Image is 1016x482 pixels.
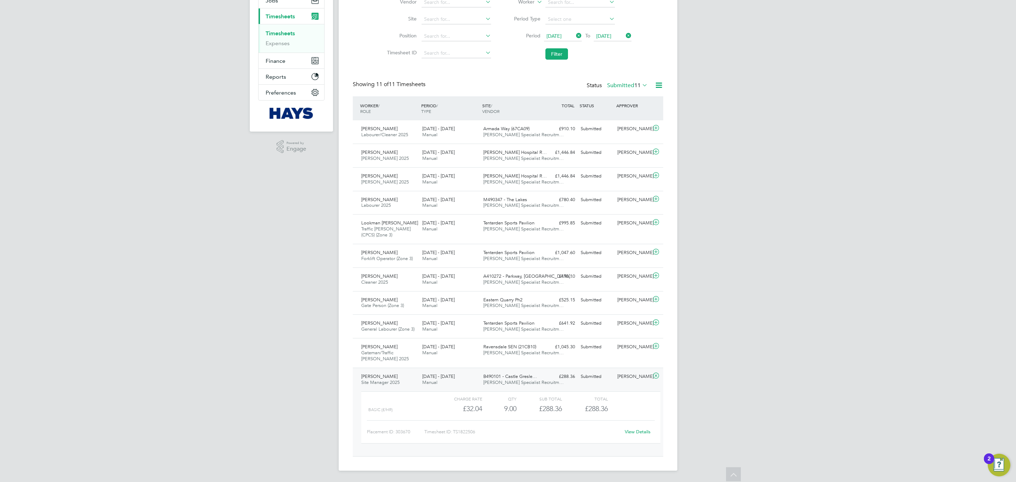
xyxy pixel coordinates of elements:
[361,273,398,279] span: [PERSON_NAME]
[422,173,455,179] span: [DATE] - [DATE]
[422,202,437,208] span: Manual
[422,155,437,161] span: Manual
[367,426,424,438] div: Placement ID: 303670
[376,81,425,88] span: 11 Timesheets
[361,179,409,185] span: [PERSON_NAME] 2025
[578,341,615,353] div: Submitted
[358,99,419,118] div: WORKER
[615,318,651,329] div: [PERSON_NAME]
[361,202,391,208] span: Labourer 2025
[483,155,564,161] span: [PERSON_NAME] Specialist Recruitm…
[541,123,578,135] div: £910.10
[545,14,615,24] input: Select one
[361,320,398,326] span: [PERSON_NAME]
[615,247,651,259] div: [PERSON_NAME]
[615,371,651,382] div: [PERSON_NAME]
[541,147,578,158] div: £1,446.84
[277,140,307,153] a: Powered byEngage
[987,459,991,468] div: 2
[541,271,578,282] div: £190.10
[607,82,648,89] label: Submitted
[583,31,592,40] span: To
[578,217,615,229] div: Submitted
[422,373,455,379] span: [DATE] - [DATE]
[266,89,296,96] span: Preferences
[562,394,607,403] div: Total
[541,318,578,329] div: £641.92
[422,132,437,138] span: Manual
[422,126,455,132] span: [DATE] - [DATE]
[483,226,564,232] span: [PERSON_NAME] Specialist Recruitm…
[376,81,389,88] span: 11 of
[587,81,649,91] div: Status
[437,394,482,403] div: Charge rate
[422,279,437,285] span: Manual
[361,297,398,303] span: [PERSON_NAME]
[516,394,562,403] div: Sub Total
[480,99,542,118] div: SITE
[385,32,417,39] label: Position
[625,429,651,435] a: View Details
[545,48,568,60] button: Filter
[546,33,562,39] span: [DATE]
[286,140,306,146] span: Powered by
[259,69,324,84] button: Reports
[578,170,615,182] div: Submitted
[578,371,615,382] div: Submitted
[259,53,324,68] button: Finance
[585,404,608,413] span: £288.36
[483,273,575,279] span: A410272 - Parkway, [GEOGRAPHIC_DATA]…
[259,24,324,53] div: Timesheets
[578,194,615,206] div: Submitted
[361,373,398,379] span: [PERSON_NAME]
[615,99,651,112] div: APPROVER
[541,341,578,353] div: £1,045.30
[483,350,564,356] span: [PERSON_NAME] Specialist Recruitm…
[422,320,455,326] span: [DATE] - [DATE]
[483,344,536,350] span: Ravensdale SEN (21CB10)
[483,297,522,303] span: Eastern Quarry Ph2
[361,249,398,255] span: [PERSON_NAME]
[578,99,615,112] div: STATUS
[578,271,615,282] div: Submitted
[578,318,615,329] div: Submitted
[988,454,1010,476] button: Open Resource Center, 2 new notifications
[578,147,615,158] div: Submitted
[422,179,437,185] span: Manual
[483,279,564,285] span: [PERSON_NAME] Specialist Recruitm…
[422,379,437,385] span: Manual
[368,407,393,412] span: Basic (£/HR)
[483,320,534,326] span: Tenterden Sports Pavilion
[422,255,437,261] span: Manual
[286,146,306,152] span: Engage
[615,194,651,206] div: [PERSON_NAME]
[483,249,534,255] span: Tenterden Sports Pavilion
[361,344,398,350] span: [PERSON_NAME]
[361,149,398,155] span: [PERSON_NAME]
[422,249,455,255] span: [DATE] - [DATE]
[615,170,651,182] div: [PERSON_NAME]
[422,220,455,226] span: [DATE] - [DATE]
[615,341,651,353] div: [PERSON_NAME]
[615,294,651,306] div: [PERSON_NAME]
[361,226,411,238] span: Traffic [PERSON_NAME] (CPCS) (Zone 3)
[437,403,482,415] div: £32.04
[259,8,324,24] button: Timesheets
[483,255,564,261] span: [PERSON_NAME] Specialist Recruitm…
[615,217,651,229] div: [PERSON_NAME]
[361,132,408,138] span: Labourer/Cleaner 2025
[270,108,314,119] img: hays-logo-retina.png
[541,170,578,182] div: £1,446.84
[361,126,398,132] span: [PERSON_NAME]
[259,85,324,100] button: Preferences
[422,31,491,41] input: Search for...
[541,217,578,229] div: £995.85
[422,302,437,308] span: Manual
[578,294,615,306] div: Submitted
[541,194,578,206] div: £780.40
[422,197,455,203] span: [DATE] - [DATE]
[422,350,437,356] span: Manual
[266,30,295,37] a: Timesheets
[266,58,285,64] span: Finance
[422,344,455,350] span: [DATE] - [DATE]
